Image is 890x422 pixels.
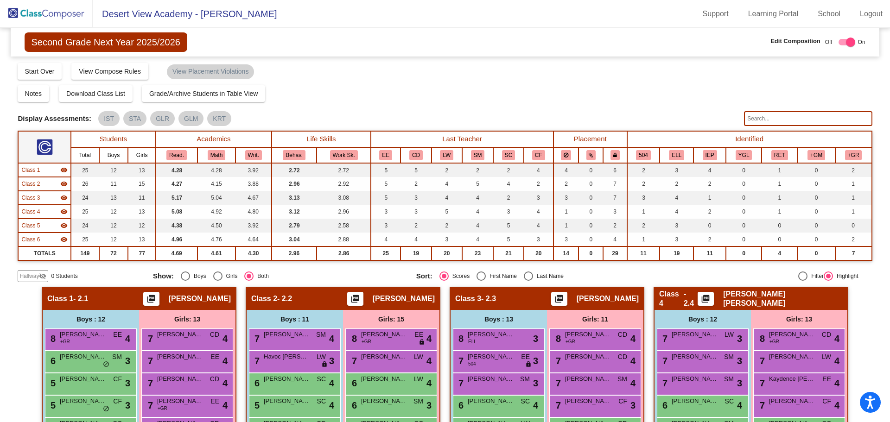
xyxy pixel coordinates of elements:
td: 19 [400,246,431,260]
td: 25 [71,205,99,219]
td: 26 [71,177,99,191]
div: Boys : 12 [43,310,139,328]
button: SM [471,150,485,160]
td: 25 [371,246,400,260]
td: 2 [432,163,462,177]
button: CD [409,150,423,160]
td: 4 [660,205,693,219]
td: 4 [462,191,493,205]
td: 0 [762,219,797,233]
span: [PERSON_NAME] [169,294,231,303]
th: Retainee [762,147,797,163]
button: Math [208,150,225,160]
td: 4.92 [197,205,235,219]
td: 0 [578,233,603,246]
td: 0 [726,219,762,233]
td: 25 [71,163,99,177]
th: Above Grade Level Math [797,147,835,163]
td: 0 [726,233,762,246]
td: 2.72 [272,163,317,177]
th: Sarah Minerva [462,147,493,163]
mat-icon: picture_as_pdf [350,294,361,307]
td: 4 [603,233,627,246]
td: 5 [371,163,400,177]
button: RET [771,150,788,160]
td: 4.28 [156,163,197,177]
th: Young for grade level [726,147,762,163]
td: 0 [578,163,603,177]
td: 13 [128,233,156,246]
td: 11 [99,177,128,191]
td: 12 [99,163,128,177]
button: SC [502,150,515,160]
span: Notes [25,90,42,97]
span: Edit Composition [770,37,820,46]
td: 1 [627,233,660,246]
mat-chip: GLM [178,111,203,126]
th: Students [71,131,156,147]
td: 2 [493,191,523,205]
td: 0 [726,205,762,219]
button: +GM [807,150,825,160]
th: Christy Friends [524,147,553,163]
td: 4 [432,177,462,191]
mat-icon: visibility [60,208,68,215]
td: 2.88 [317,233,371,246]
td: 20 [524,246,553,260]
td: 2.72 [317,163,371,177]
th: Charity Damron [400,147,431,163]
td: 3.13 [272,191,317,205]
td: Arjean Mejos - 2.2 [18,177,71,191]
button: Download Class List [59,85,133,102]
td: 4 [524,163,553,177]
td: 4 [553,163,579,177]
td: 2.58 [317,219,371,233]
div: Girls [222,272,238,280]
td: 4.50 [197,219,235,233]
td: 3 [524,233,553,246]
td: 4 [432,191,462,205]
td: 4 [371,233,400,246]
td: 0 [578,246,603,260]
td: 4 [493,177,523,191]
td: 29 [603,246,627,260]
td: 5 [432,205,462,219]
th: Placement [553,131,627,147]
td: 3 [627,191,660,205]
td: 5.17 [156,191,197,205]
div: Girls: 11 [547,310,643,328]
th: Keep with students [578,147,603,163]
td: 0 [835,219,872,233]
td: 0 [726,163,762,177]
td: 3.92 [235,163,272,177]
td: 3 [493,205,523,219]
span: - 2.4 [684,290,698,308]
td: 2.96 [272,177,317,191]
div: Last Name [533,272,564,280]
td: 4.80 [235,205,272,219]
td: 3 [553,191,579,205]
td: 3.92 [235,219,272,233]
button: Print Students Details [698,292,714,306]
td: Addie Santillan - 2.1 [18,163,71,177]
td: 2 [553,177,579,191]
td: 0 [578,177,603,191]
td: 2 [693,177,726,191]
mat-icon: visibility [60,180,68,188]
mat-chip: View Placement Violations [167,64,254,79]
span: - 2.1 [73,294,88,303]
td: 5 [493,219,523,233]
td: 13 [99,191,128,205]
td: 4 [524,205,553,219]
mat-icon: visibility [60,222,68,229]
button: Start Over [18,63,62,80]
button: Grade/Archive Students in Table View [142,85,266,102]
td: 0 [797,233,835,246]
td: 5.08 [156,205,197,219]
td: 2 [693,205,726,219]
td: 0 [578,205,603,219]
div: Filter [807,272,824,280]
td: 3 [603,205,627,219]
span: Sort: [416,272,432,280]
span: Class 1 [21,166,40,174]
